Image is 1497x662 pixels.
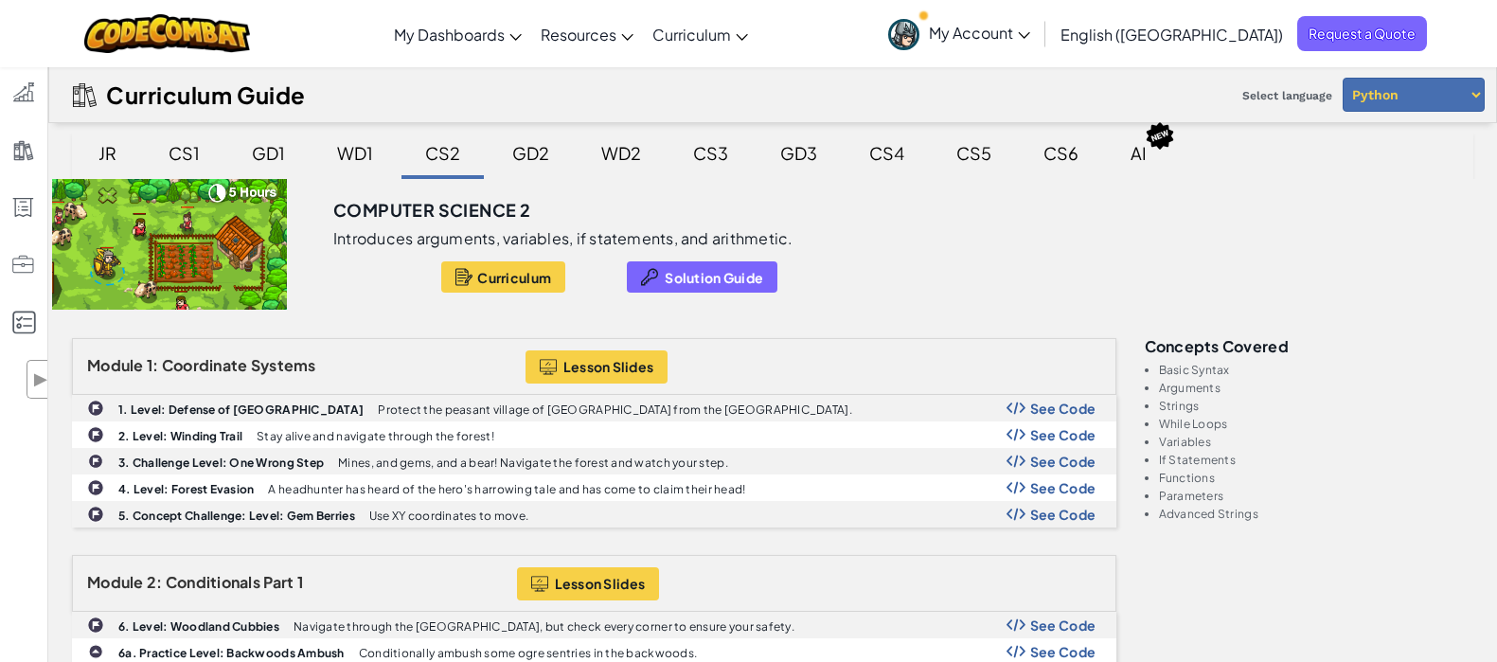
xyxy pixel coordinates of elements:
[338,456,728,469] p: Mines, and gems, and a bear! Navigate the forest and watch your step.
[1007,455,1025,468] img: Show Code Logo
[294,620,794,633] p: Navigate through the [GEOGRAPHIC_DATA], but check every corner to ensure your safety.
[87,617,104,634] img: IconChallengeLevel.svg
[929,23,1030,43] span: My Account
[652,25,731,45] span: Curriculum
[32,366,48,393] span: ▶
[384,9,531,60] a: My Dashboards
[1030,427,1096,442] span: See Code
[1112,131,1166,175] div: AI
[118,482,254,496] b: 4. Level: Forest Evasion
[1030,507,1096,522] span: See Code
[394,25,505,45] span: My Dashboards
[1145,338,1474,354] h3: Concepts covered
[406,131,479,175] div: CS2
[87,506,104,523] img: IconChallengeLevel.svg
[150,131,219,175] div: CS1
[318,131,392,175] div: WD1
[80,131,135,175] div: JR
[1235,81,1340,110] span: Select language
[359,647,697,659] p: Conditionally ambush some ogre sentries in the backwoods.
[1030,480,1096,495] span: See Code
[87,426,104,443] img: IconChallengeLevel.svg
[118,509,355,523] b: 5. Concept Challenge: Level: Gem Berries
[555,576,646,591] span: Lesson Slides
[1007,645,1025,658] img: Show Code Logo
[118,403,364,417] b: 1. Level: Defense of [GEOGRAPHIC_DATA]
[147,572,163,592] span: 2:
[1159,382,1474,394] li: Arguments
[118,456,324,470] b: 3. Challenge Level: One Wrong Step
[333,229,793,248] p: Introduces arguments, variables, if statements, and arithmetic.
[1007,481,1025,494] img: Show Code Logo
[1030,454,1096,469] span: See Code
[1159,490,1474,502] li: Parameters
[72,501,1116,528] a: 5. Concept Challenge: Level: Gem Berries Use XY coordinates to move. Show Code Logo See Code
[87,479,104,496] img: IconChallengeLevel.svg
[1297,16,1427,51] a: Request a Quote
[627,261,777,293] button: Solution Guide
[1007,402,1025,415] img: Show Code Logo
[477,270,551,285] span: Curriculum
[1030,401,1096,416] span: See Code
[88,454,103,469] img: IconChallengeLevel.svg
[72,474,1116,501] a: 4. Level: Forest Evasion A headhunter has heard of the hero's harrowing tale and has come to clai...
[1007,428,1025,441] img: Show Code Logo
[72,395,1116,421] a: 1. Level: Defense of [GEOGRAPHIC_DATA] Protect the peasant village of [GEOGRAPHIC_DATA] from the ...
[73,83,97,107] img: IconCurriculumGuide.svg
[937,131,1010,175] div: CS5
[118,619,279,634] b: 6. Level: Woodland Cubbies
[665,270,763,285] span: Solution Guide
[378,403,852,416] p: Protect the peasant village of [GEOGRAPHIC_DATA] from the [GEOGRAPHIC_DATA].
[441,261,565,293] button: Curriculum
[147,355,159,375] span: 1:
[87,400,104,417] img: IconChallengeLevel.svg
[1159,400,1474,412] li: Strings
[888,19,919,50] img: avatar
[1159,454,1474,466] li: If Statements
[1007,508,1025,521] img: Show Code Logo
[166,572,303,592] span: Conditionals Part 1
[1159,472,1474,484] li: Functions
[233,131,304,175] div: GD1
[761,131,836,175] div: GD3
[87,572,144,592] span: Module
[1030,644,1096,659] span: See Code
[162,355,316,375] span: Coordinate Systems
[643,9,757,60] a: Curriculum
[72,448,1116,474] a: 3. Challenge Level: One Wrong Step Mines, and gems, and a bear! Navigate the forest and watch you...
[118,646,345,660] b: 6a. Practice Level: Backwoods Ambush
[517,567,660,600] button: Lesson Slides
[87,355,144,375] span: Module
[541,25,616,45] span: Resources
[106,81,306,108] h2: Curriculum Guide
[850,131,923,175] div: CS4
[1159,508,1474,520] li: Advanced Strings
[369,510,528,522] p: Use XY coordinates to move.
[1159,418,1474,430] li: While Loops
[1025,131,1097,175] div: CS6
[531,9,643,60] a: Resources
[1051,9,1292,60] a: English ([GEOGRAPHIC_DATA])
[1159,436,1474,448] li: Variables
[268,483,745,495] p: A headhunter has heard of the hero's harrowing tale and has come to claim their head!
[493,131,568,175] div: GD2
[1145,121,1175,151] img: IconNew.svg
[1007,618,1025,632] img: Show Code Logo
[879,4,1040,63] a: My Account
[118,429,242,443] b: 2. Level: Winding Trail
[582,131,660,175] div: WD2
[333,196,530,224] h3: Computer Science 2
[526,350,668,384] button: Lesson Slides
[1030,617,1096,633] span: See Code
[72,421,1116,448] a: 2. Level: Winding Trail Stay alive and navigate through the forest! Show Code Logo See Code
[88,644,103,659] img: IconPracticeLevel.svg
[84,14,250,53] img: CodeCombat logo
[1060,25,1283,45] span: English ([GEOGRAPHIC_DATA])
[674,131,747,175] div: CS3
[257,430,494,442] p: Stay alive and navigate through the forest!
